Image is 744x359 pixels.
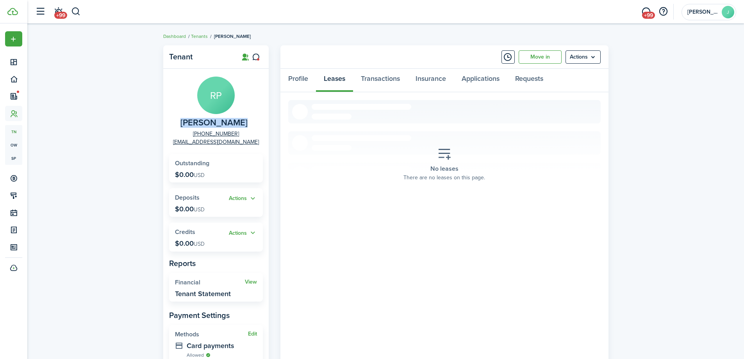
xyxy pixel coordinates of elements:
[280,69,316,92] a: Profile
[229,194,257,203] button: Actions
[187,342,257,350] widget-stats-description: Card payments
[175,279,245,286] widget-stats-title: Financial
[175,239,205,247] p: $0.00
[507,69,551,92] a: Requests
[193,130,239,138] a: [PHONE_NUMBER]
[566,50,601,64] menu-btn: Actions
[71,5,81,18] button: Search
[163,33,186,40] a: Dashboard
[248,331,257,337] button: Edit
[175,159,209,168] span: Outstanding
[173,138,259,146] a: [EMAIL_ADDRESS][DOMAIN_NAME]
[229,229,257,238] button: Open menu
[642,12,655,19] span: +99
[687,9,719,15] span: Jasmine
[5,125,22,138] a: tn
[175,290,231,298] widget-stats-description: Tenant Statement
[169,309,263,321] panel-main-subtitle: Payment Settings
[197,77,235,114] avatar-text: RP
[353,69,408,92] a: Transactions
[229,194,257,203] button: Open menu
[722,6,734,18] avatar-text: J
[403,173,485,182] span: There are no leases on this page.
[430,164,459,173] span: No leases
[175,171,205,179] p: $0.00
[180,118,248,128] span: Rashard Pair
[175,331,248,338] widget-stats-title: Methods
[245,279,257,285] a: View
[194,205,205,214] span: USD
[175,193,200,202] span: Deposits
[5,138,22,152] a: ow
[7,8,18,15] img: TenantCloud
[408,69,454,92] a: Insurance
[229,229,257,238] button: Actions
[454,69,507,92] a: Applications
[54,12,67,19] span: +99
[169,257,263,269] panel-main-subtitle: Reports
[214,33,251,40] span: [PERSON_NAME]
[5,31,22,46] button: Open menu
[187,352,204,359] span: Allowed
[169,52,232,61] panel-main-title: Tenant
[33,4,48,19] button: Open sidebar
[175,205,205,213] p: $0.00
[194,240,205,248] span: USD
[501,50,515,64] button: Timeline
[566,50,601,64] button: Open menu
[175,227,195,236] span: Credits
[191,33,208,40] a: Tenants
[194,171,205,179] span: USD
[657,5,670,18] button: Open resource center
[51,2,66,22] a: Notifications
[519,50,562,64] a: Move in
[639,2,653,22] a: Messaging
[5,152,22,165] a: sp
